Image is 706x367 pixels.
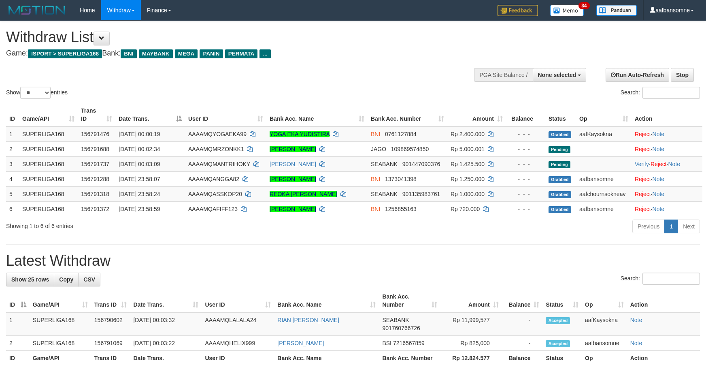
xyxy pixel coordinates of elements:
[630,340,642,346] a: Note
[6,351,30,366] th: ID
[621,273,700,285] label: Search:
[606,68,669,82] a: Run Auto-Refresh
[200,49,223,58] span: PANIN
[382,317,409,323] span: SEABANK
[6,49,463,58] h4: Game: Bank:
[83,276,95,283] span: CSV
[371,161,398,167] span: SEABANK
[635,206,651,212] a: Reject
[549,146,570,153] span: Pending
[642,87,700,99] input: Search:
[81,191,109,197] span: 156791318
[139,49,173,58] span: MAYBANK
[202,312,274,336] td: AAAAMQLALALA24
[81,146,109,152] span: 156791688
[630,317,642,323] a: Note
[653,146,665,152] a: Note
[538,72,576,78] span: None selected
[578,2,589,9] span: 34
[549,191,571,198] span: Grabbed
[651,161,667,167] a: Reject
[81,161,109,167] span: 156791737
[270,161,316,167] a: [PERSON_NAME]
[635,191,651,197] a: Reject
[642,273,700,285] input: Search:
[188,131,247,137] span: AAAAMQYOGAEKA99
[20,87,51,99] select: Showentries
[19,171,78,186] td: SUPERLIGA168
[130,289,202,312] th: Date Trans.: activate to sort column ascending
[270,146,316,152] a: [PERSON_NAME]
[225,49,258,58] span: PERMATA
[546,340,570,347] span: Accepted
[402,161,440,167] span: Copy 901447090376 to clipboard
[30,289,91,312] th: Game/API: activate to sort column ascending
[19,201,78,216] td: SUPERLIGA168
[270,191,337,197] a: REOKA [PERSON_NAME]
[28,49,102,58] span: ISPORT > SUPERLIGA168
[130,351,202,366] th: Date Trans.
[121,49,136,58] span: BNI
[30,336,91,351] td: SUPERLIGA168
[185,103,266,126] th: User ID: activate to sort column ascending
[188,206,238,212] span: AAAAMQAFIFF123
[668,161,680,167] a: Note
[119,131,160,137] span: [DATE] 00:00:19
[582,351,627,366] th: Op
[632,171,702,186] td: ·
[635,176,651,182] a: Reject
[6,336,30,351] td: 2
[549,131,571,138] span: Grabbed
[119,176,160,182] span: [DATE] 23:58:07
[6,289,30,312] th: ID: activate to sort column descending
[270,206,316,212] a: [PERSON_NAME]
[509,205,542,213] div: - - -
[451,131,485,137] span: Rp 2.400.000
[19,186,78,201] td: SUPERLIGA168
[627,289,700,312] th: Action
[632,126,702,142] td: ·
[91,312,130,336] td: 156790602
[6,219,288,230] div: Showing 1 to 6 of 6 entries
[632,201,702,216] td: ·
[19,103,78,126] th: Game/API: activate to sort column ascending
[91,336,130,351] td: 156791069
[498,5,538,16] img: Feedback.jpg
[509,175,542,183] div: - - -
[54,273,79,286] a: Copy
[664,220,678,233] a: 1
[402,191,440,197] span: Copy 901135983761 to clipboard
[632,141,702,156] td: ·
[6,29,463,45] h1: Withdraw List
[371,176,380,182] span: BNI
[653,131,665,137] a: Note
[81,131,109,137] span: 156791476
[549,161,570,168] span: Pending
[447,103,506,126] th: Amount: activate to sort column ascending
[440,336,502,351] td: Rp 825,000
[270,176,316,182] a: [PERSON_NAME]
[576,103,632,126] th: Op: activate to sort column ascending
[19,126,78,142] td: SUPERLIGA168
[11,276,49,283] span: Show 25 rows
[627,351,700,366] th: Action
[81,206,109,212] span: 156791372
[6,87,68,99] label: Show entries
[130,312,202,336] td: [DATE] 00:03:32
[119,191,160,197] span: [DATE] 23:58:24
[632,103,702,126] th: Action
[635,161,649,167] a: Verify
[509,160,542,168] div: - - -
[502,289,543,312] th: Balance: activate to sort column ascending
[451,146,485,152] span: Rp 5.000.001
[678,220,700,233] a: Next
[576,126,632,142] td: aafKaysokna
[202,336,274,351] td: AAAAMQHELIX999
[270,131,330,137] a: YOGA EKA YUDISTIRA
[502,351,543,366] th: Balance
[549,206,571,213] span: Grabbed
[259,49,270,58] span: ...
[502,312,543,336] td: -
[274,289,379,312] th: Bank Acc. Name: activate to sort column ascending
[542,351,582,366] th: Status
